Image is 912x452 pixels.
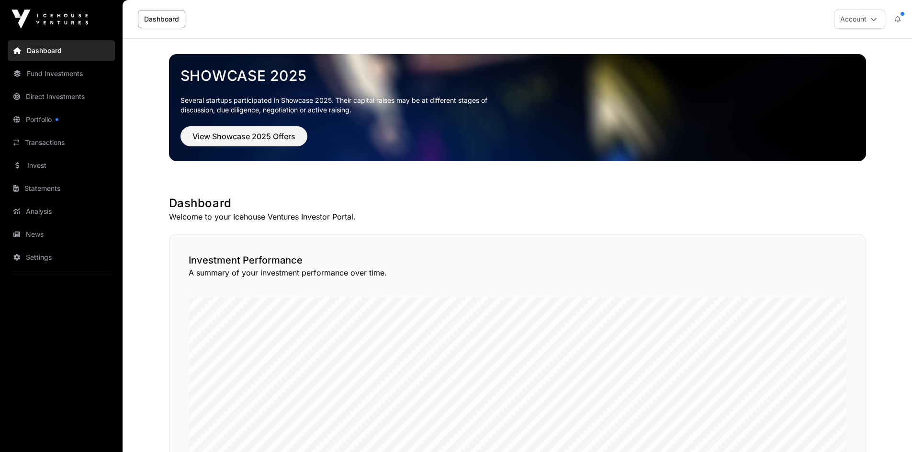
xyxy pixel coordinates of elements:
span: View Showcase 2025 Offers [192,131,295,142]
a: Settings [8,247,115,268]
p: A summary of your investment performance over time. [189,267,846,278]
a: View Showcase 2025 Offers [180,136,307,145]
img: Icehouse Ventures Logo [11,10,88,29]
a: News [8,224,115,245]
img: Showcase 2025 [169,54,866,161]
a: Invest [8,155,115,176]
a: Fund Investments [8,63,115,84]
a: Statements [8,178,115,199]
h1: Dashboard [169,196,866,211]
a: Showcase 2025 [180,67,855,84]
a: Direct Investments [8,86,115,107]
button: View Showcase 2025 Offers [180,126,307,146]
a: Dashboard [8,40,115,61]
p: Welcome to your Icehouse Ventures Investor Portal. [169,211,866,222]
button: Account [834,10,885,29]
p: Several startups participated in Showcase 2025. Their capital raises may be at different stages o... [180,96,502,115]
a: Dashboard [138,10,185,28]
a: Analysis [8,201,115,222]
a: Transactions [8,132,115,153]
h2: Investment Performance [189,254,846,267]
a: Portfolio [8,109,115,130]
